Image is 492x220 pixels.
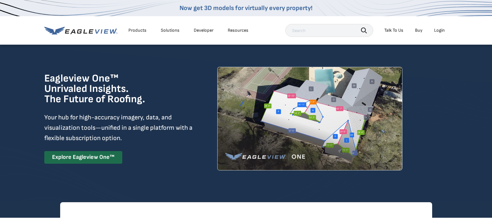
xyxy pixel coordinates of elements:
h1: Eagleview One™ Unrivaled Insights. The Future of Roofing. [44,73,178,104]
div: Login [434,27,445,33]
div: Resources [228,27,248,33]
input: Search [285,24,373,37]
a: Now get 3D models for virtually every property! [180,4,312,12]
a: Buy [415,27,422,33]
div: Talk To Us [384,27,403,33]
p: Your hub for high-accuracy imagery, data, and visualization tools—unified in a single platform wi... [44,112,194,143]
div: Products [128,27,147,33]
a: Explore Eagleview One™ [44,151,122,164]
div: Solutions [161,27,180,33]
a: Developer [194,27,213,33]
